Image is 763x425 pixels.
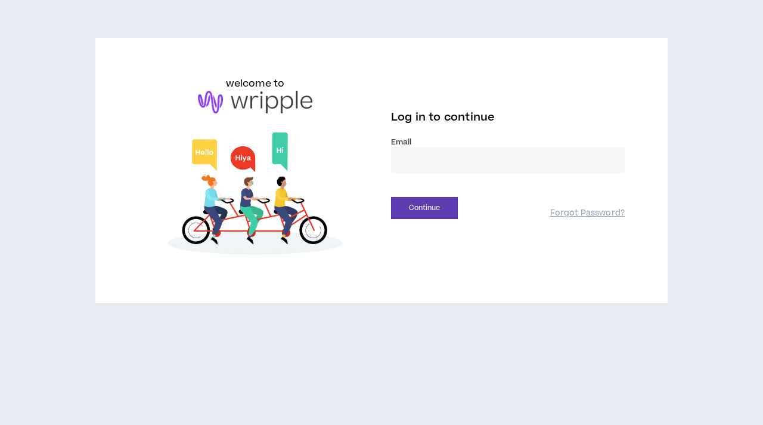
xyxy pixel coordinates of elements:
[138,125,372,265] img: Welcome to Wripple
[391,137,625,147] label: Email
[550,208,625,219] a: Forgot Password?
[226,76,285,91] h6: welcome to
[391,197,458,219] button: Continue
[198,91,312,113] img: logo-brand.png
[391,110,495,125] span: Log in to continue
